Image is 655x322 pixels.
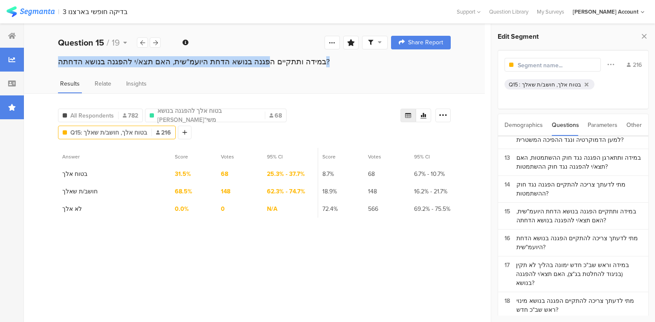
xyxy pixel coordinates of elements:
[175,153,188,161] span: Score
[58,56,451,67] div: במידה ותתקיים הפגנה בנושא הדחת היועמ"שית, האם תצא/י להפגנה בנושא הדחתה?
[322,187,337,196] span: 18.9%
[267,153,283,161] span: 95% CI
[414,170,445,178] span: 6.7% - 10.7%
[457,5,481,18] div: Support
[175,204,189,213] span: 0.0%
[58,36,104,49] b: Question 15
[221,153,234,161] span: Votes
[126,79,147,88] span: Insights
[518,61,592,70] input: Segment name...
[267,204,278,213] span: N/A
[175,187,192,196] span: 68.5%
[516,234,642,252] div: מתי לדעתך צריכה להתקיים הפגנה בנושא הדחת היועמ"שית?
[414,187,447,196] span: 16.2% - 21.7%
[6,6,55,17] img: segmanta logo
[504,180,516,198] div: 14
[175,170,191,178] span: 31.5%
[368,187,377,196] span: 148
[516,207,642,225] div: במידה ותתקיים הפגנה בנושא הדחת היועמ"שית, האם תצא/י להפגנה בנושא הדחתה?
[62,204,82,213] section: לא אלך
[58,7,59,17] div: |
[267,170,305,178] span: 25.3% - 37.7%
[221,204,225,213] span: 0
[322,204,338,213] span: 72.4%
[112,36,120,49] span: 19
[485,8,533,16] a: Question Library
[516,296,642,314] div: מתי לדעתך צריכה להתקיים הפגנה בנושא מינוי ראש שב"כ חדש?
[322,170,334,178] span: 8.7%
[123,111,138,120] span: 782
[62,170,87,178] section: בטוח אלך
[588,114,617,136] div: Parameters
[504,296,516,314] div: 18
[157,106,261,124] span: בטוח אלך להפגנה בנושא [PERSON_NAME]"משי
[221,187,230,196] span: 148
[504,114,543,136] div: Demographics
[504,234,516,252] div: 16
[70,111,114,120] span: All Respondents
[267,187,305,196] span: 62.3% - 74.7%
[498,32,539,41] span: Edit Segment
[573,8,638,16] div: [PERSON_NAME] Account
[368,204,378,213] span: 566
[322,153,336,161] span: Score
[408,40,443,46] span: Share Report
[414,153,430,161] span: 95% CI
[221,170,228,178] span: 68
[368,153,381,161] span: Votes
[270,111,282,120] span: 68
[368,170,375,178] span: 68
[509,80,518,89] div: Q15
[504,261,516,287] div: 17
[519,80,522,89] div: :
[516,153,642,171] div: במידה ותתארגן הפגנה נגד חוק ההשתמטות, האם תצא/י להפגנה נגד חוק ההשתמטות?
[516,180,642,198] div: מתי לדעתך צריכה להתקיים הפגנה נגד חוק ההשתמטות?
[107,36,109,49] span: /
[516,261,642,287] div: במידה וראש שב"כ חדש ימונה בהליך לא תקין (בניגוד להחלטת בג"צ), האם תצא/י להפגנה בנושא?
[60,79,80,88] span: Results
[627,60,642,69] div: 216
[62,153,80,161] span: Answer
[533,8,568,16] a: My Surveys
[414,204,450,213] span: 69.2% - 75.5%
[626,114,642,136] div: Other
[62,187,98,196] section: חושב/ת שאלך
[156,128,171,137] span: 216
[70,128,147,137] span: Q15: בטוח אלך, חושב/ת שאלך
[504,207,516,225] div: 15
[95,79,111,88] span: Relate
[552,114,579,136] div: Questions
[63,8,128,16] div: 3 בדיקה חופשי בארצנו
[504,153,516,171] div: 13
[522,80,581,89] div: בטוח אלך, חושב/ת שאלך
